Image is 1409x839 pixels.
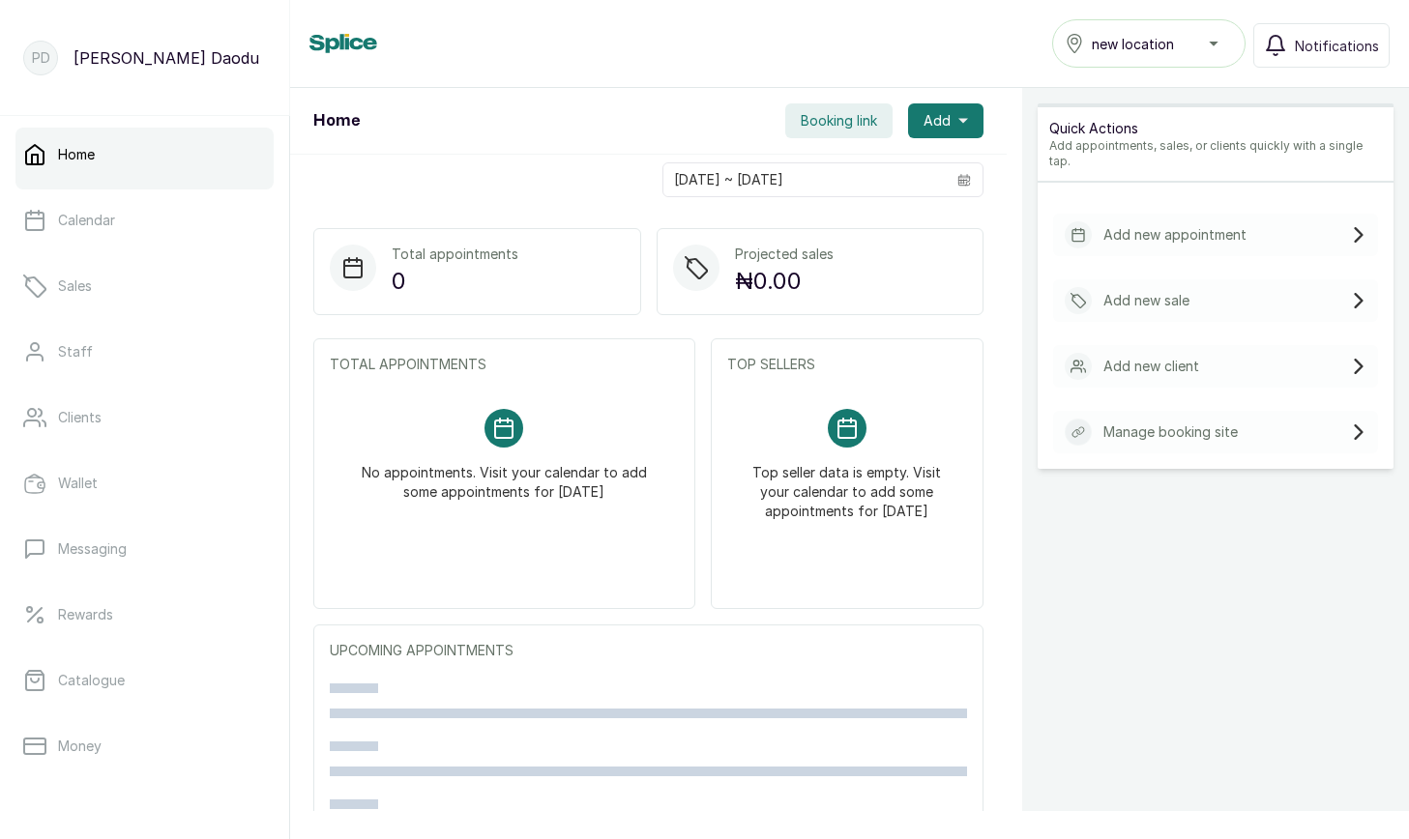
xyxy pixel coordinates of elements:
[32,48,50,68] p: PD
[1052,19,1246,68] button: new location
[1295,36,1379,56] span: Notifications
[353,448,656,502] p: No appointments. Visit your calendar to add some appointments for [DATE]
[392,264,518,299] p: 0
[58,737,102,756] p: Money
[1253,23,1390,68] button: Notifications
[750,448,944,521] p: Top seller data is empty. Visit your calendar to add some appointments for [DATE]
[727,355,967,374] p: TOP SELLERS
[15,128,274,182] a: Home
[58,474,98,493] p: Wallet
[1103,225,1247,245] p: Add new appointment
[663,163,946,196] input: Select date
[330,355,679,374] p: TOTAL APPOINTMENTS
[1049,119,1382,138] p: Quick Actions
[735,245,834,264] p: Projected sales
[15,522,274,576] a: Messaging
[1103,422,1238,442] p: Manage booking site
[1092,34,1174,54] span: new location
[15,259,274,313] a: Sales
[58,671,125,690] p: Catalogue
[58,211,115,230] p: Calendar
[15,785,274,839] a: Reports
[392,245,518,264] p: Total appointments
[15,325,274,379] a: Staff
[15,391,274,445] a: Clients
[908,103,983,138] button: Add
[15,719,274,773] a: Money
[735,264,834,299] p: ₦0.00
[313,109,360,132] h1: Home
[1103,291,1189,310] p: Add new sale
[15,456,274,510] a: Wallet
[73,46,259,70] p: [PERSON_NAME] Daodu
[785,103,893,138] button: Booking link
[924,111,951,130] span: Add
[957,173,971,187] svg: calendar
[58,342,93,362] p: Staff
[58,605,113,624] p: Rewards
[15,653,274,708] a: Catalogue
[58,276,92,296] p: Sales
[15,588,274,642] a: Rewards
[58,539,127,559] p: Messaging
[801,111,877,130] span: Booking link
[1103,357,1199,376] p: Add new client
[15,193,274,247] a: Calendar
[1049,138,1382,169] p: Add appointments, sales, or clients quickly with a single tap.
[58,145,95,164] p: Home
[58,408,102,427] p: Clients
[330,641,967,660] p: UPCOMING APPOINTMENTS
